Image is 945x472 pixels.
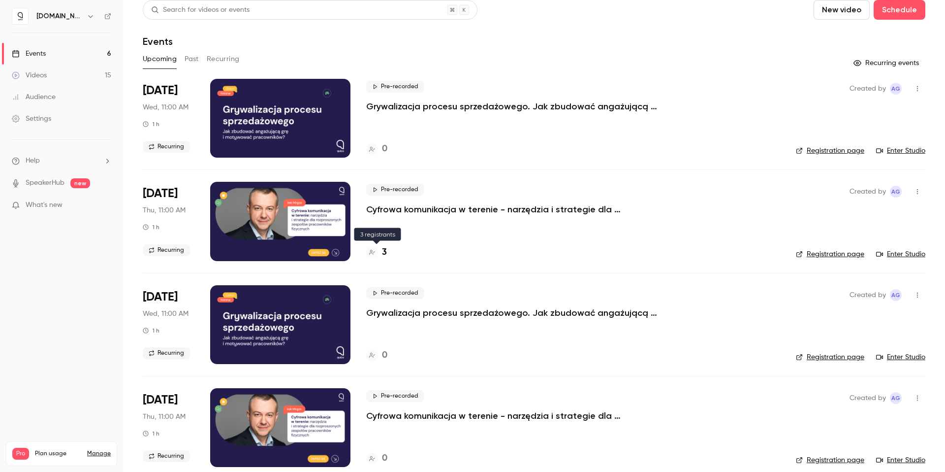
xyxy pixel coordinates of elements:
h4: 0 [382,452,387,465]
div: Search for videos or events [151,5,250,15]
div: Oct 1 Wed, 11:00 AM (Europe/Warsaw) [143,285,194,364]
span: Wed, 11:00 AM [143,102,189,112]
a: Registration page [796,455,864,465]
span: Help [26,156,40,166]
button: Past [185,51,199,67]
li: help-dropdown-opener [12,156,111,166]
div: 1 h [143,120,159,128]
span: [DATE] [143,392,178,408]
span: Plan usage [35,450,81,458]
button: Recurring [207,51,240,67]
span: [DATE] [143,289,178,305]
span: Created by [850,83,886,95]
div: 1 h [143,223,159,231]
span: Aleksandra Grabarska [890,186,902,198]
span: Aleksandra Grabarska [890,289,902,301]
span: Recurring [143,450,190,462]
a: 0 [366,142,387,156]
span: Pre-recorded [366,81,424,93]
span: new [70,178,90,188]
h6: [DOMAIN_NAME] [36,11,83,21]
span: Aleksandra Grabarska [890,83,902,95]
span: Wed, 11:00 AM [143,309,189,319]
span: AG [891,392,900,404]
div: Oct 2 Thu, 11:00 AM (Europe/Warsaw) [143,388,194,467]
button: Recurring events [849,55,925,71]
a: Grywalizacja procesu sprzedażowego. Jak zbudować angażującą grę i motywować pracowników? [366,101,661,112]
span: Created by [850,289,886,301]
span: [DATE] [143,83,178,99]
a: Cyfrowa komunikacja w terenie - narzędzia i strategie dla rozproszonych zespołów pracowników fizy... [366,203,661,215]
a: 3 [366,246,387,259]
button: Upcoming [143,51,177,67]
span: What's new [26,200,63,210]
span: AG [891,83,900,95]
span: Recurring [143,347,190,359]
a: Enter Studio [876,455,925,465]
span: Aleksandra Grabarska [890,392,902,404]
div: Settings [12,114,51,124]
span: Pre-recorded [366,390,424,402]
a: 0 [366,349,387,362]
h4: 0 [382,142,387,156]
span: Thu, 11:00 AM [143,205,186,215]
img: quico.io [12,8,28,24]
a: Registration page [796,146,864,156]
span: AG [891,186,900,198]
span: Pro [12,448,29,460]
span: AG [891,289,900,301]
a: Cyfrowa komunikacja w terenie - narzędzia i strategie dla rozproszonych zespołów pracowników fizy... [366,410,661,422]
h4: 0 [382,349,387,362]
a: SpeakerHub [26,178,64,188]
a: 0 [366,452,387,465]
a: Manage [87,450,111,458]
span: Pre-recorded [366,184,424,196]
a: Registration page [796,352,864,362]
a: Enter Studio [876,146,925,156]
div: 1 h [143,327,159,335]
span: Created by [850,186,886,198]
span: Pre-recorded [366,287,424,299]
div: Audience [12,92,56,102]
h1: Events [143,35,173,47]
a: Enter Studio [876,249,925,259]
a: Enter Studio [876,352,925,362]
span: Thu, 11:00 AM [143,412,186,422]
div: 1 h [143,430,159,438]
iframe: Noticeable Trigger [99,201,111,210]
span: Created by [850,392,886,404]
div: Events [12,49,46,59]
span: Recurring [143,244,190,256]
div: Videos [12,70,47,80]
span: [DATE] [143,186,178,202]
a: Registration page [796,249,864,259]
h4: 3 [382,246,387,259]
div: Sep 24 Wed, 11:00 AM (Europe/Warsaw) [143,79,194,158]
span: Recurring [143,141,190,153]
div: Sep 25 Thu, 11:00 AM (Europe/Warsaw) [143,182,194,261]
a: Grywalizacja procesu sprzedażowego. Jak zbudować angażującą grę i motywować pracowników? [366,307,661,319]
